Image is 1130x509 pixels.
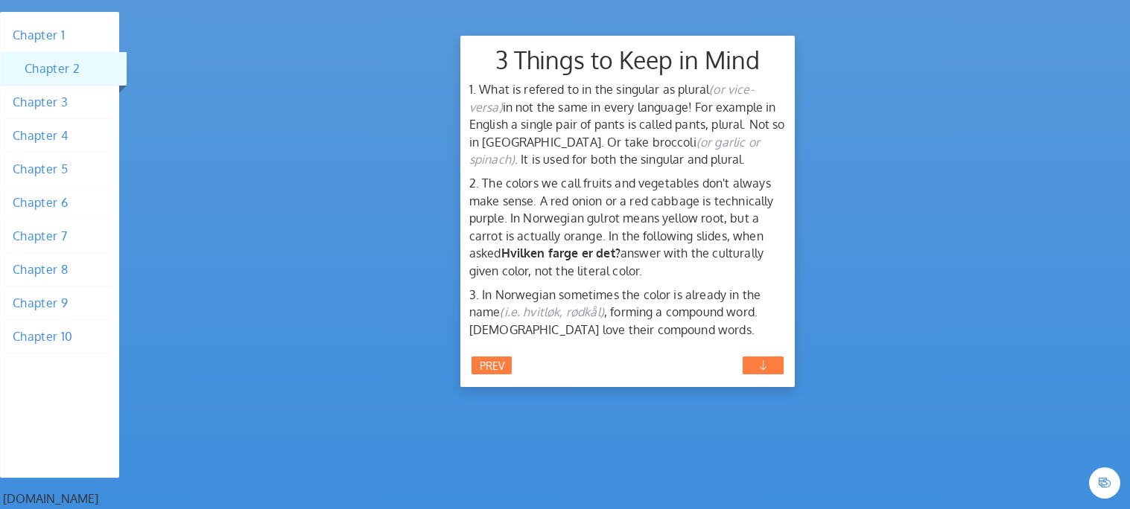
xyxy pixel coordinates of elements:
li: Chapter 2 [1,52,127,86]
span: (or garlic or spinach) [469,135,760,167]
li: Chapter 6 [1,186,118,220]
a: [DOMAIN_NAME] [3,491,98,506]
div: prev [472,356,512,374]
div: next [743,356,784,374]
div: 3 Things to Keep in Mind [469,45,787,75]
li: Chapter 9 [1,286,118,320]
li: Chapter 4 [1,119,118,153]
span: (or vice-versa) [469,82,754,115]
p: 1. What is refered to in the singular as plural in not the same in every language! For example in... [469,81,787,169]
p: 2. The colors we call fruits and vegetables don't always make sense. A red onion or a red cabbage... [469,175,787,281]
li: Chapter 1 [1,19,118,52]
li: Chapter 7 [1,220,118,253]
li: Chapter 8 [1,253,118,286]
li: Chapter 10 [1,320,118,353]
p: 3. In Norwegian sometimes the color is already in the name , forming a compound word. [DEMOGRAPHI... [469,286,787,339]
li: Chapter 3 [1,86,118,119]
li: Chapter 5 [1,153,118,186]
b: Hvilken farge er det? [501,246,620,260]
span: (i.e. hvitløk, rødkål) [500,304,604,319]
